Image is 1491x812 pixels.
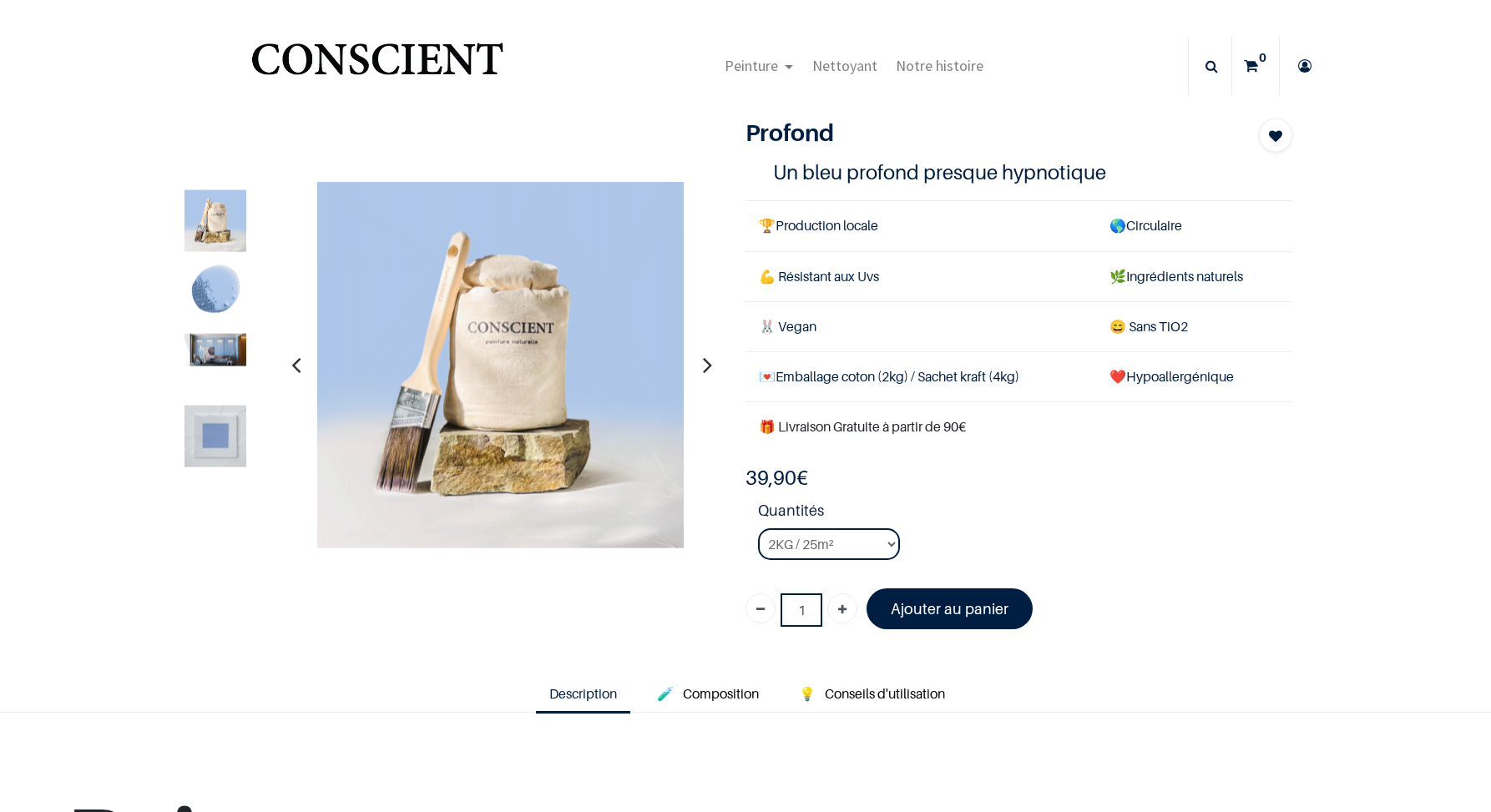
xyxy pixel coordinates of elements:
td: Circulaire [1096,201,1292,251]
img: Product image [184,261,246,323]
span: Nettoyant [812,56,877,75]
a: Ajouter [827,593,857,623]
a: Supprimer [745,593,776,623]
span: Add to wishlist [1269,126,1282,146]
span: Peinture [725,56,778,75]
td: Production locale [745,201,1096,251]
img: Product image [184,333,246,366]
span: 39,90 [745,466,796,490]
sup: 0 [1255,49,1271,66]
span: 🌿 [1109,268,1126,285]
b: € [745,466,808,490]
span: Notre histoire [896,56,983,75]
a: Logo of Conscient [248,33,506,99]
img: Conscient [248,33,506,99]
a: 0 [1232,37,1279,95]
a: Peinture [715,37,802,95]
span: 💡 [799,685,816,702]
span: 💌 [759,368,776,385]
td: Emballage coton (2kg) / Sachet kraft (4kg) [745,351,1096,401]
span: 🌎 [1109,217,1126,234]
font: Ajouter au panier [891,600,1008,618]
h1: Profond [745,119,1210,147]
span: Description [549,685,617,702]
td: ❤️Hypoallergénique [1096,351,1292,401]
strong: Quantités [758,499,1292,528]
span: 😄 S [1109,318,1136,335]
iframe: Tidio Chat [1405,704,1483,783]
span: 🐰 Vegan [759,318,816,335]
td: ans TiO2 [1096,301,1292,351]
span: Conseils d'utilisation [825,685,945,702]
a: Ajouter au panier [867,588,1033,629]
img: Product image [184,189,246,251]
span: 💪 Résistant aux Uvs [759,268,879,285]
img: Product image [317,181,685,548]
span: Composition [683,685,759,702]
span: 🧪 [657,685,674,702]
img: Product image [184,405,246,467]
font: 🎁 Livraison Gratuite à partir de 90€ [759,418,966,435]
button: Add to wishlist [1259,119,1292,152]
td: Ingrédients naturels [1096,251,1292,301]
span: 🏆 [759,217,776,234]
h4: Un bleu profond presque hypnotique [773,159,1266,185]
